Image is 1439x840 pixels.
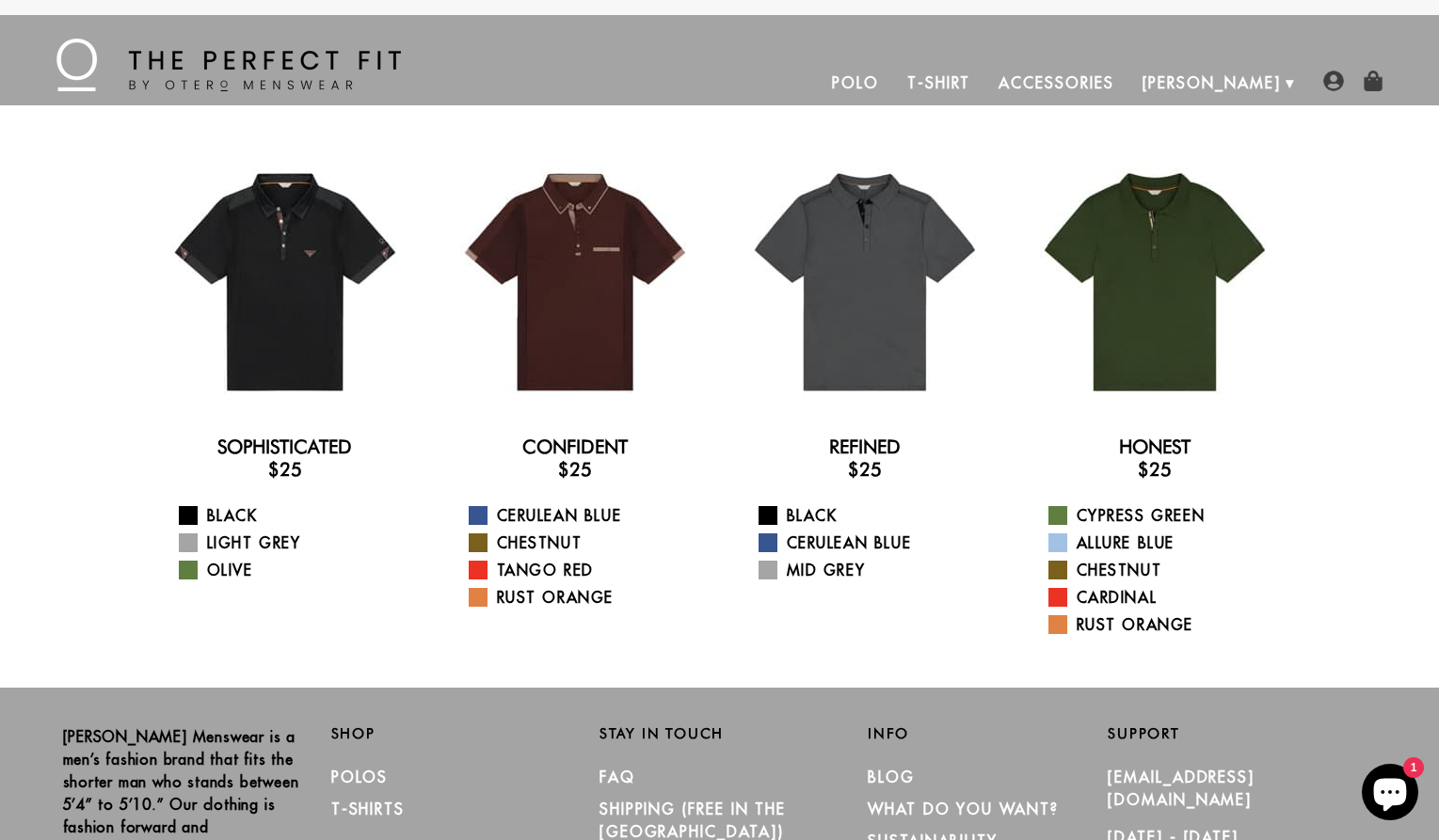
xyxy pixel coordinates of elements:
[217,436,352,458] a: Sophisticated
[600,725,839,742] h2: Stay in Touch
[1048,613,1285,636] a: Rust Orange
[1108,725,1376,742] h2: Support
[179,559,415,581] a: Olive
[469,586,705,609] a: Rust Orange
[759,504,995,527] a: Black
[1323,71,1344,91] img: user-account-icon.png
[331,725,571,742] h2: Shop
[1048,559,1285,581] a: Chestnut
[331,768,389,786] a: Polos
[445,458,705,481] h3: $25
[984,60,1127,105] a: Accessories
[759,531,995,554] a: Cerulean Blue
[469,504,705,527] a: Cerulean Blue
[522,436,628,458] a: Confident
[1128,60,1295,105] a: [PERSON_NAME]
[56,39,401,91] img: The Perfect Fit - by Otero Menswear - Logo
[1048,531,1285,554] a: Allure Blue
[331,800,405,818] a: T-Shirts
[155,458,415,481] h3: $25
[868,800,1059,818] a: What Do You Want?
[469,559,705,581] a: Tango Red
[1356,764,1424,825] inbox-online-store-chat: Shopify online store chat
[600,768,635,786] a: FAQ
[1048,586,1285,609] a: Cardinal
[759,559,995,581] a: Mid Grey
[1048,504,1285,527] a: Cypress Green
[469,531,705,554] a: Chestnut
[868,725,1108,742] h2: Info
[1025,458,1285,481] h3: $25
[1119,436,1191,458] a: Honest
[829,436,901,458] a: Refined
[1108,768,1255,809] a: [EMAIL_ADDRESS][DOMAIN_NAME]
[179,504,415,527] a: Black
[893,60,984,105] a: T-Shirt
[735,458,995,481] h3: $25
[868,768,915,786] a: Blog
[179,531,415,554] a: Light Grey
[1363,71,1383,91] img: shopping-bag-icon.png
[818,60,893,105] a: Polo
